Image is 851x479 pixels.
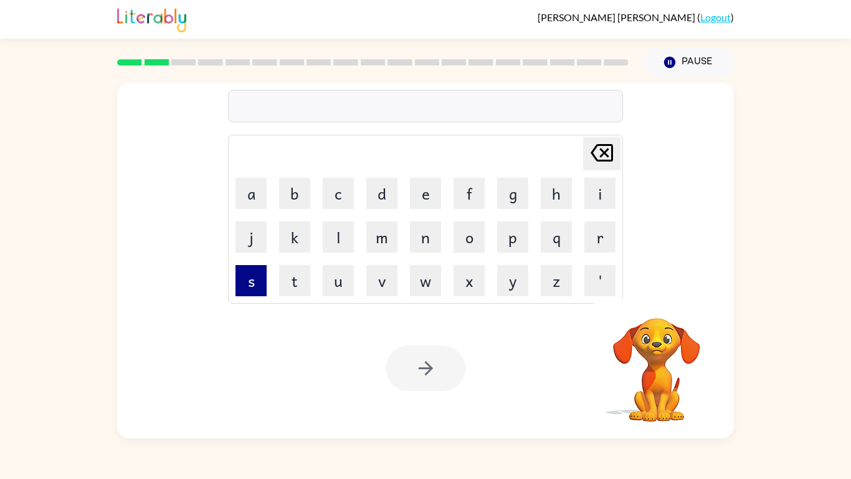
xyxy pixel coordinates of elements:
button: v [366,265,397,296]
button: Pause [644,48,734,77]
button: p [497,221,528,253]
button: b [279,178,310,209]
button: j [235,221,267,253]
button: u [323,265,354,296]
video: Your browser must support playing .mp4 files to use Literably. Please try using another browser. [594,299,719,423]
button: r [584,221,616,253]
button: k [279,221,310,253]
button: c [323,178,354,209]
button: s [235,265,267,296]
button: h [541,178,572,209]
button: o [454,221,485,253]
button: y [497,265,528,296]
button: w [410,265,441,296]
img: Literably [117,5,186,32]
button: n [410,221,441,253]
button: z [541,265,572,296]
button: m [366,221,397,253]
button: i [584,178,616,209]
button: g [497,178,528,209]
button: ' [584,265,616,296]
button: t [279,265,310,296]
button: f [454,178,485,209]
button: d [366,178,397,209]
button: a [235,178,267,209]
button: l [323,221,354,253]
span: [PERSON_NAME] [PERSON_NAME] [538,11,697,23]
div: ( ) [538,11,734,23]
button: x [454,265,485,296]
button: e [410,178,441,209]
button: q [541,221,572,253]
a: Logout [700,11,731,23]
